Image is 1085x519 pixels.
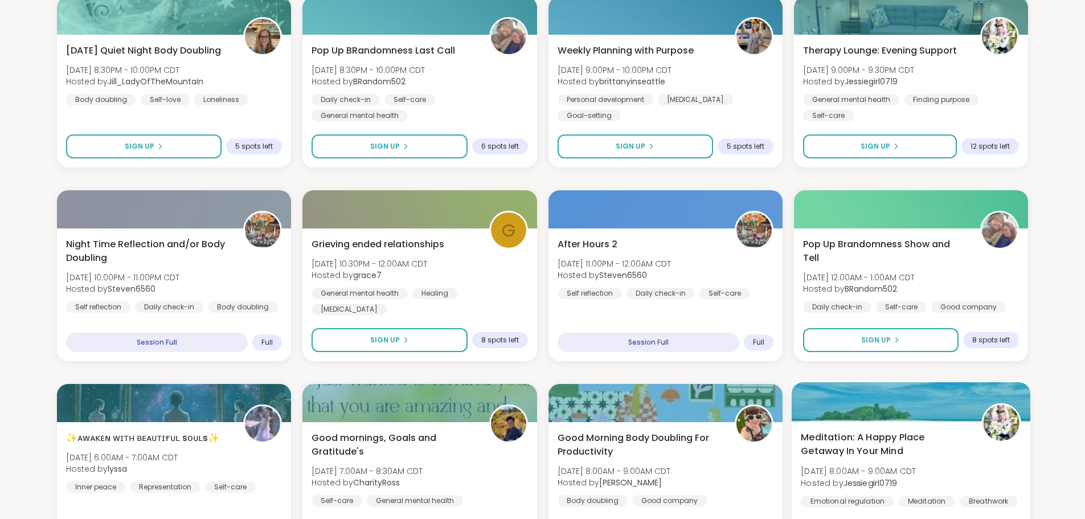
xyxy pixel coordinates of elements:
b: BRandom502 [845,283,897,295]
span: Sign Up [125,141,154,152]
span: Night Time Reflection and/or Body Doubling [66,238,231,265]
span: [DATE] 7:00AM - 8:30AM CDT [312,465,423,477]
span: [DATE] 9:00PM - 9:30PM CDT [803,64,914,76]
img: Jessiegirl0719 [983,405,1019,441]
span: Hosted by [803,283,915,295]
div: Body doubling [208,301,278,313]
span: Hosted by [66,76,203,87]
img: BRandom502 [982,212,1017,248]
span: Hosted by [312,269,427,281]
button: Sign Up [312,134,467,158]
span: [DATE] 8:00AM - 9:00AM CDT [558,465,670,477]
span: [DATE] 12:00AM - 1:00AM CDT [803,272,915,283]
b: BRandom502 [353,76,406,87]
span: Hosted by [312,477,423,488]
div: Good company [931,301,1006,313]
span: Hosted by [312,76,425,87]
b: brittanyinseattle [599,76,665,87]
div: Self reflection [66,301,130,313]
span: [DATE] 10:00PM - 11:00PM CDT [66,272,179,283]
b: grace7 [353,269,382,281]
img: CharityRoss [491,406,526,442]
span: Sign Up [861,335,891,345]
div: Daily check-in [312,94,380,105]
b: [PERSON_NAME] [599,477,662,488]
span: Therapy Lounge: Evening Support [803,44,957,58]
b: Jessiegirl0719 [843,477,897,488]
div: Session Full [558,333,739,352]
button: Sign Up [803,328,959,352]
b: lyssa [108,463,127,475]
button: Sign Up [66,134,222,158]
div: Daily check-in [135,301,203,313]
span: Sign Up [370,335,400,345]
span: Sign Up [370,141,400,152]
span: Hosted by [558,269,671,281]
div: General mental health [312,110,408,121]
div: Self-care [876,301,927,313]
img: Jill_LadyOfTheMountain [245,19,280,54]
div: General mental health [367,495,463,506]
div: Self-care [312,495,362,506]
div: Body doubling [558,495,628,506]
div: Goal-setting [558,110,621,121]
span: Full [753,338,764,347]
div: Self-care [699,288,750,299]
span: 8 spots left [972,336,1010,345]
b: Steven6560 [108,283,155,295]
div: Representation [130,481,200,493]
span: Grieving ended relationships [312,238,444,251]
b: CharityRoss [353,477,400,488]
span: 5 spots left [235,142,273,151]
span: [DATE] 8:30PM - 10:00PM CDT [66,64,203,76]
span: [DATE] 8:00AM - 9:00AM CDT [801,465,916,477]
div: Personal development [558,94,653,105]
div: Daily check-in [627,288,695,299]
span: Good mornings, Goals and Gratitude's [312,431,476,459]
span: ✨ᴀᴡᴀᴋᴇɴ ᴡɪᴛʜ ʙᴇᴀᴜᴛɪғᴜʟ sᴏᴜʟs✨ [66,431,219,445]
div: Inner peace [66,481,125,493]
span: After Hours 2 [558,238,617,251]
span: [DATE] 11:00PM - 12:00AM CDT [558,258,671,269]
div: Self-love [141,94,190,105]
span: Hosted by [66,463,178,475]
div: Healing [412,288,457,299]
span: [DATE] 6:00AM - 7:00AM CDT [66,452,178,463]
span: Meditation: A Happy Place Getaway In Your Mind [801,431,969,459]
div: Self-care [205,481,256,493]
span: Hosted by [558,76,672,87]
span: [DATE] 9:00PM - 10:00PM CDT [558,64,672,76]
div: Meditation [898,496,955,507]
img: Steven6560 [736,212,772,248]
div: Session Full [66,333,248,352]
img: Adrienne_QueenOfTheDawn [736,406,772,442]
div: Self-care [803,110,854,121]
img: brittanyinseattle [736,19,772,54]
img: Jessiegirl0719 [982,19,1017,54]
div: Body doubling [66,94,136,105]
span: Good Morning Body Doubling For Productivity [558,431,722,459]
span: Weekly Planning with Purpose [558,44,694,58]
div: [MEDICAL_DATA] [312,304,387,315]
div: Breathwork [959,496,1017,507]
span: 12 spots left [971,142,1010,151]
b: Jessiegirl0719 [845,76,898,87]
span: Sign Up [861,141,890,152]
div: Self reflection [558,288,622,299]
span: Sign Up [616,141,645,152]
div: Emotional regulation [801,496,894,507]
div: [MEDICAL_DATA] [658,94,733,105]
span: Hosted by [803,76,914,87]
button: Sign Up [803,134,957,158]
span: 5 spots left [727,142,764,151]
span: Full [261,338,273,347]
img: Steven6560 [245,212,280,248]
div: Loneliness [194,94,248,105]
span: Pop Up BRandomness Last Call [312,44,455,58]
button: Sign Up [312,328,467,352]
div: Self-care [384,94,435,105]
img: lyssa [245,406,280,442]
div: Daily check-in [803,301,871,313]
button: Sign Up [558,134,713,158]
b: Steven6560 [599,269,647,281]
